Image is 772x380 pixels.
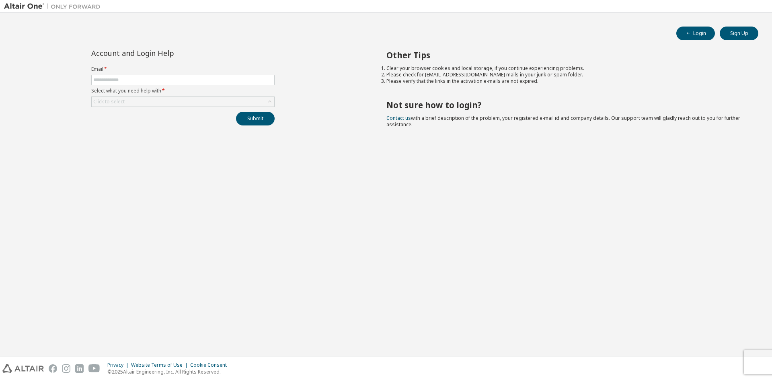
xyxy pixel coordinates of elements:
li: Please check for [EMAIL_ADDRESS][DOMAIN_NAME] mails in your junk or spam folder. [386,72,744,78]
p: © 2025 Altair Engineering, Inc. All Rights Reserved. [107,368,232,375]
button: Submit [236,112,275,125]
li: Clear your browser cookies and local storage, if you continue experiencing problems. [386,65,744,72]
img: Altair One [4,2,105,10]
button: Login [676,27,715,40]
img: linkedin.svg [75,364,84,373]
label: Email [91,66,275,72]
a: Contact us [386,115,411,121]
h2: Not sure how to login? [386,100,744,110]
h2: Other Tips [386,50,744,60]
div: Click to select [93,99,125,105]
label: Select what you need help with [91,88,275,94]
img: youtube.svg [88,364,100,373]
div: Account and Login Help [91,50,238,56]
div: Cookie Consent [190,362,232,368]
li: Please verify that the links in the activation e-mails are not expired. [386,78,744,84]
img: facebook.svg [49,364,57,373]
img: altair_logo.svg [2,364,44,373]
div: Website Terms of Use [131,362,190,368]
div: Click to select [92,97,274,107]
div: Privacy [107,362,131,368]
img: instagram.svg [62,364,70,373]
span: with a brief description of the problem, your registered e-mail id and company details. Our suppo... [386,115,740,128]
button: Sign Up [720,27,758,40]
